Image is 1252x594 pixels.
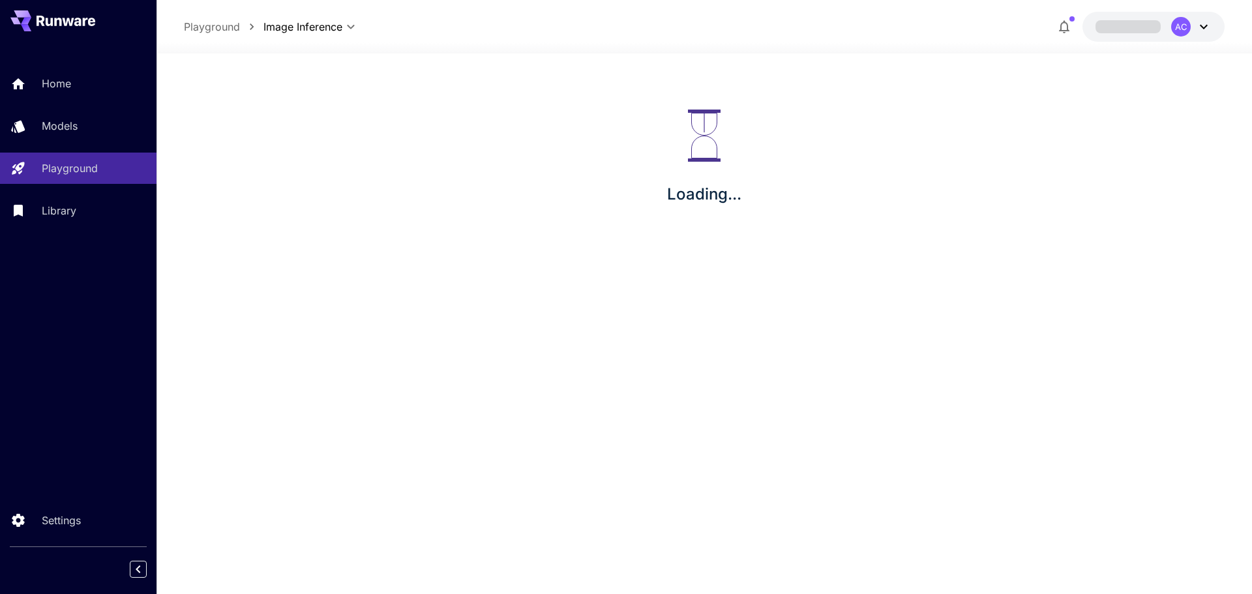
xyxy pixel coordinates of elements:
div: Collapse sidebar [140,557,156,581]
div: AC [1171,17,1191,37]
p: Home [42,76,71,91]
button: AC [1082,12,1225,42]
p: Playground [42,160,98,176]
span: Image Inference [263,19,342,35]
p: Settings [42,512,81,528]
p: Library [42,203,76,218]
p: Loading... [667,183,741,206]
nav: breadcrumb [184,19,263,35]
a: Playground [184,19,240,35]
button: Collapse sidebar [130,561,147,578]
p: Models [42,118,78,134]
